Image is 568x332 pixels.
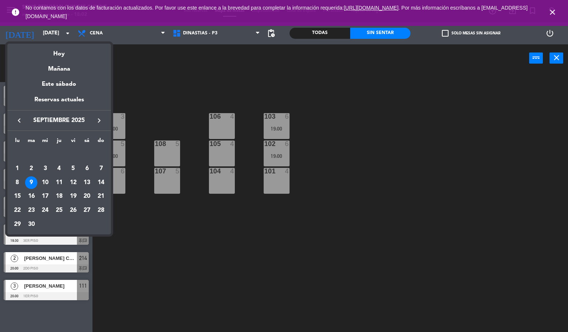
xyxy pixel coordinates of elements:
div: Mañana [7,59,111,74]
div: 7 [95,162,107,175]
td: SEP. [10,148,108,162]
div: 19 [67,190,80,203]
td: 8 de septiembre de 2025 [10,176,24,190]
div: 9 [25,176,38,189]
i: keyboard_arrow_right [95,116,104,125]
td: 23 de septiembre de 2025 [24,203,38,217]
button: keyboard_arrow_left [13,116,26,125]
div: 6 [81,162,93,175]
td: 11 de septiembre de 2025 [52,176,66,190]
td: 27 de septiembre de 2025 [80,203,94,217]
td: 29 de septiembre de 2025 [10,217,24,231]
td: 20 de septiembre de 2025 [80,190,94,204]
div: 18 [53,190,65,203]
div: 4 [53,162,65,175]
div: 17 [39,190,51,203]
div: 5 [67,162,80,175]
td: 25 de septiembre de 2025 [52,203,66,217]
div: 8 [11,176,24,189]
td: 12 de septiembre de 2025 [66,176,80,190]
td: 28 de septiembre de 2025 [94,203,108,217]
div: 22 [11,204,24,217]
div: Este sábado [7,74,111,95]
div: 12 [67,176,80,189]
td: 7 de septiembre de 2025 [94,162,108,176]
th: sábado [80,136,94,148]
td: 5 de septiembre de 2025 [66,162,80,176]
th: domingo [94,136,108,148]
th: viernes [66,136,80,148]
div: 3 [39,162,51,175]
div: 20 [81,190,93,203]
div: 11 [53,176,65,189]
td: 2 de septiembre de 2025 [24,162,38,176]
div: 1 [11,162,24,175]
td: 30 de septiembre de 2025 [24,217,38,231]
div: 25 [53,204,65,217]
td: 15 de septiembre de 2025 [10,190,24,204]
div: 15 [11,190,24,203]
td: 10 de septiembre de 2025 [38,176,52,190]
td: 19 de septiembre de 2025 [66,190,80,204]
div: 2 [25,162,38,175]
th: jueves [52,136,66,148]
td: 22 de septiembre de 2025 [10,203,24,217]
td: 26 de septiembre de 2025 [66,203,80,217]
th: lunes [10,136,24,148]
div: 13 [81,176,93,189]
div: 26 [67,204,80,217]
td: 21 de septiembre de 2025 [94,190,108,204]
td: 18 de septiembre de 2025 [52,190,66,204]
div: 21 [95,190,107,203]
div: 23 [25,204,38,217]
th: miércoles [38,136,52,148]
div: 30 [25,218,38,231]
div: 24 [39,204,51,217]
button: keyboard_arrow_right [92,116,106,125]
div: 10 [39,176,51,189]
div: Hoy [7,44,111,59]
td: 6 de septiembre de 2025 [80,162,94,176]
div: 14 [95,176,107,189]
td: 4 de septiembre de 2025 [52,162,66,176]
i: keyboard_arrow_left [15,116,24,125]
div: 29 [11,218,24,231]
td: 3 de septiembre de 2025 [38,162,52,176]
td: 17 de septiembre de 2025 [38,190,52,204]
td: 24 de septiembre de 2025 [38,203,52,217]
div: Reservas actuales [7,95,111,110]
td: 14 de septiembre de 2025 [94,176,108,190]
td: 16 de septiembre de 2025 [24,190,38,204]
td: 9 de septiembre de 2025 [24,176,38,190]
td: 1 de septiembre de 2025 [10,162,24,176]
div: 27 [81,204,93,217]
span: septiembre 2025 [26,116,92,125]
td: 13 de septiembre de 2025 [80,176,94,190]
div: 16 [25,190,38,203]
div: 28 [95,204,107,217]
th: martes [24,136,38,148]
